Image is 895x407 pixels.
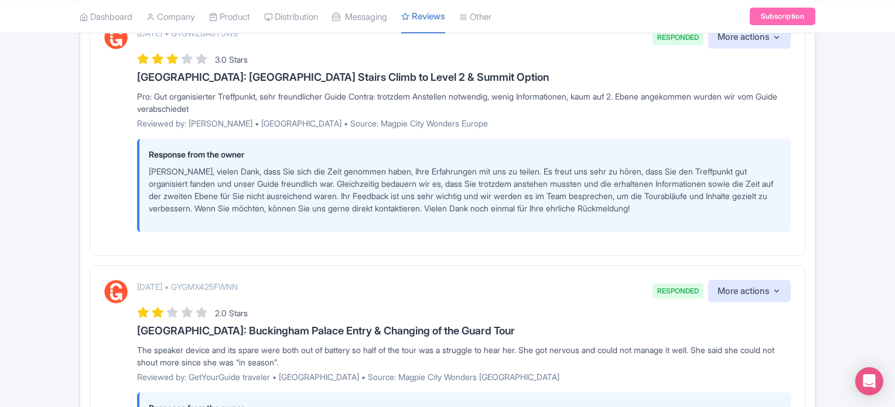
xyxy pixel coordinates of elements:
img: GetYourGuide Logo [104,26,128,49]
h3: [GEOGRAPHIC_DATA]: Buckingham Palace Entry & Changing of the Guard Tour [137,325,791,337]
p: Reviewed by: GetYourGuide traveler • [GEOGRAPHIC_DATA] • Source: Magpie City Wonders [GEOGRAPHIC_... [137,371,791,383]
p: Response from the owner [149,148,781,160]
a: Other [459,1,491,33]
h3: [GEOGRAPHIC_DATA]: [GEOGRAPHIC_DATA] Stairs Climb to Level 2 & Summit Option [137,71,791,83]
a: Subscription [750,8,815,25]
a: Dashboard [80,1,132,33]
span: 3.0 Stars [215,54,248,64]
p: [DATE] • GYGWZBA8Y5W9 [137,27,238,39]
button: More actions [708,280,791,303]
div: Pro: Gut organisierter Treffpunkt, sehr freundlicher Guide Contra: trotzdem Anstellen notwendig, ... [137,90,791,115]
p: Reviewed by: [PERSON_NAME] • [GEOGRAPHIC_DATA] • Source: Magpie City Wonders Europe [137,117,791,129]
a: Company [146,1,195,33]
span: 2.0 Stars [215,308,248,318]
a: Distribution [264,1,318,33]
p: [DATE] • GYGMX425FWNN [137,281,238,293]
img: GetYourGuide Logo [104,280,128,303]
a: Product [209,1,250,33]
a: Messaging [332,1,387,33]
span: RESPONDED [653,283,703,299]
div: Open Intercom Messenger [855,367,883,395]
div: The speaker device and its spare were both out of battery so half of the tour was a struggle to h... [137,344,791,368]
button: More actions [708,26,791,49]
p: [PERSON_NAME], vielen Dank, dass Sie sich die Zeit genommen haben, Ihre Erfahrungen mit uns zu te... [149,165,781,214]
span: RESPONDED [653,30,703,45]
